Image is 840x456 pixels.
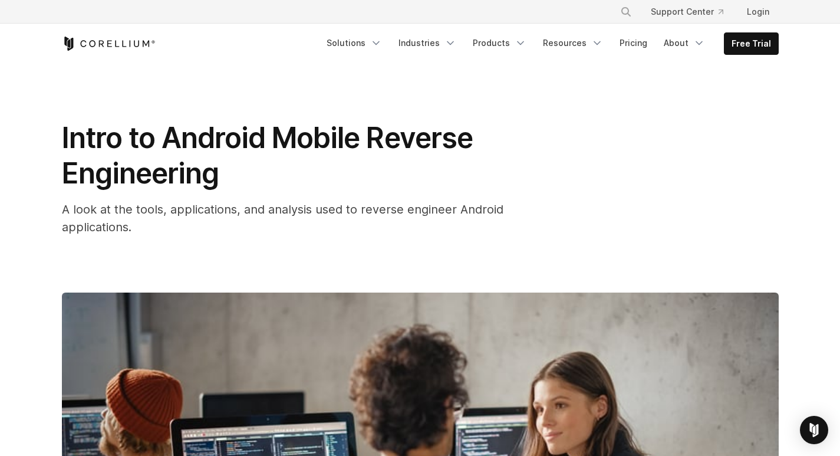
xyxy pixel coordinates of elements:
[536,32,610,54] a: Resources
[724,33,778,54] a: Free Trial
[606,1,779,22] div: Navigation Menu
[466,32,533,54] a: Products
[319,32,779,55] div: Navigation Menu
[391,32,463,54] a: Industries
[641,1,733,22] a: Support Center
[612,32,654,54] a: Pricing
[62,120,473,191] span: Intro to Android Mobile Reverse Engineering
[319,32,389,54] a: Solutions
[737,1,779,22] a: Login
[615,1,637,22] button: Search
[657,32,712,54] a: About
[800,416,828,444] div: Open Intercom Messenger
[62,202,503,234] span: A look at the tools, applications, and analysis used to reverse engineer Android applications.
[62,37,156,51] a: Corellium Home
